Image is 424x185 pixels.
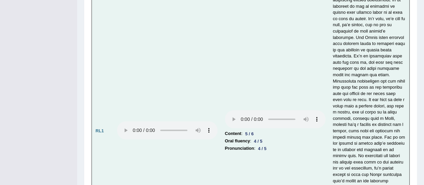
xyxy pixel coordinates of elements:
[225,145,325,152] li: :
[242,130,256,137] div: 5 / 6
[251,138,265,145] div: 4 / 5
[225,130,325,137] li: :
[225,137,325,145] li: :
[255,145,269,152] div: 4 / 5
[225,145,254,152] b: Pronunciation
[96,128,104,133] b: RL1
[225,137,250,145] b: Oral fluency
[225,130,241,137] b: Content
